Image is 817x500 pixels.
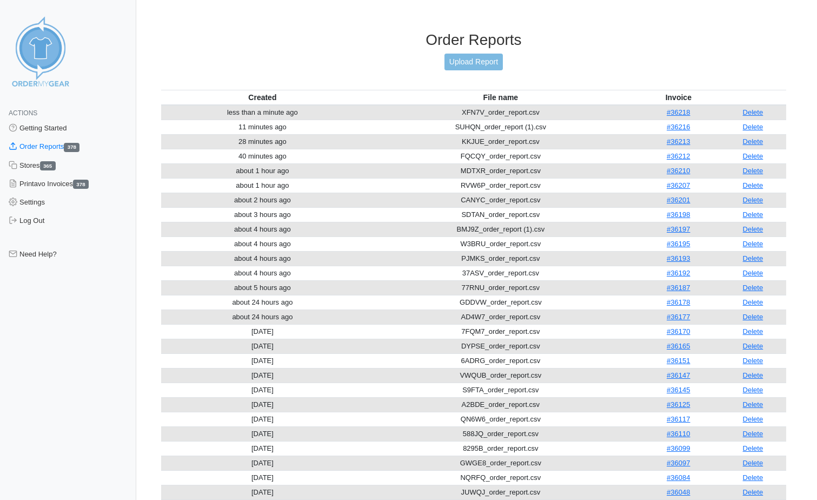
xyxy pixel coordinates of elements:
[161,134,364,149] td: 28 minutes ago
[667,342,690,350] a: #36165
[364,426,637,441] td: 588JQ_order_report.csv
[667,269,690,277] a: #36192
[364,310,637,324] td: AD4W7_order_report.csv
[364,295,637,310] td: GDDVW_order_report.csv
[73,180,89,189] span: 378
[743,313,763,321] a: Delete
[667,459,690,467] a: #36097
[364,120,637,134] td: SUHQN_order_report (1).csv
[364,397,637,412] td: A2BDE_order_report.csv
[161,368,364,383] td: [DATE]
[637,90,720,105] th: Invoice
[161,120,364,134] td: 11 minutes ago
[161,222,364,236] td: about 4 hours ago
[743,167,763,175] a: Delete
[364,368,637,383] td: VWQUB_order_report.csv
[364,324,637,339] td: 7FQM7_order_report.csv
[667,123,690,131] a: #36216
[161,456,364,470] td: [DATE]
[743,123,763,131] a: Delete
[743,210,763,219] a: Delete
[161,31,786,49] h3: Order Reports
[364,105,637,120] td: XFN7V_order_report.csv
[743,225,763,233] a: Delete
[743,181,763,189] a: Delete
[667,254,690,262] a: #36193
[743,488,763,496] a: Delete
[667,371,690,379] a: #36147
[364,383,637,397] td: S9FTA_order_report.csv
[743,108,763,116] a: Delete
[364,236,637,251] td: W3BRU_order_report.csv
[161,266,364,280] td: about 4 hours ago
[667,181,690,189] a: #36207
[743,357,763,365] a: Delete
[161,90,364,105] th: Created
[364,412,637,426] td: QN6W6_order_report.csv
[161,163,364,178] td: about 1 hour ago
[364,251,637,266] td: PJMKS_order_report.csv
[161,310,364,324] td: about 24 hours ago
[161,397,364,412] td: [DATE]
[364,222,637,236] td: BMJ9Z_order_report (1).csv
[743,459,763,467] a: Delete
[667,284,690,292] a: #36187
[364,441,637,456] td: 8295B_order_report.csv
[667,152,690,160] a: #36212
[743,342,763,350] a: Delete
[161,105,364,120] td: less than a minute ago
[743,371,763,379] a: Delete
[161,485,364,499] td: [DATE]
[161,178,364,193] td: about 1 hour ago
[743,240,763,248] a: Delete
[743,400,763,409] a: Delete
[161,412,364,426] td: [DATE]
[667,225,690,233] a: #36197
[64,143,79,152] span: 378
[364,207,637,222] td: SDTAN_order_report.csv
[444,54,503,70] a: Upload Report
[667,137,690,146] a: #36213
[743,473,763,482] a: Delete
[743,137,763,146] a: Delete
[667,196,690,204] a: #36201
[161,339,364,353] td: [DATE]
[161,149,364,163] td: 40 minutes ago
[667,400,690,409] a: #36125
[161,236,364,251] td: about 4 hours ago
[667,357,690,365] a: #36151
[667,444,690,452] a: #36099
[364,193,637,207] td: CANYC_order_report.csv
[743,254,763,262] a: Delete
[364,470,637,485] td: NQRFQ_order_report.csv
[667,488,690,496] a: #36048
[161,193,364,207] td: about 2 hours ago
[667,313,690,321] a: #36177
[667,240,690,248] a: #36195
[743,386,763,394] a: Delete
[161,295,364,310] td: about 24 hours ago
[364,134,637,149] td: KKJUE_order_report.csv
[667,430,690,438] a: #36110
[364,178,637,193] td: RVW6P_order_report.csv
[667,167,690,175] a: #36210
[9,109,37,117] span: Actions
[667,386,690,394] a: #36145
[743,152,763,160] a: Delete
[161,383,364,397] td: [DATE]
[364,353,637,368] td: 6ADRG_order_report.csv
[743,430,763,438] a: Delete
[161,441,364,456] td: [DATE]
[667,298,690,306] a: #36178
[364,456,637,470] td: GWGE8_order_report.csv
[161,207,364,222] td: about 3 hours ago
[161,280,364,295] td: about 5 hours ago
[667,327,690,335] a: #36170
[667,210,690,219] a: #36198
[161,470,364,485] td: [DATE]
[40,161,56,170] span: 365
[743,327,763,335] a: Delete
[743,269,763,277] a: Delete
[743,444,763,452] a: Delete
[161,426,364,441] td: [DATE]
